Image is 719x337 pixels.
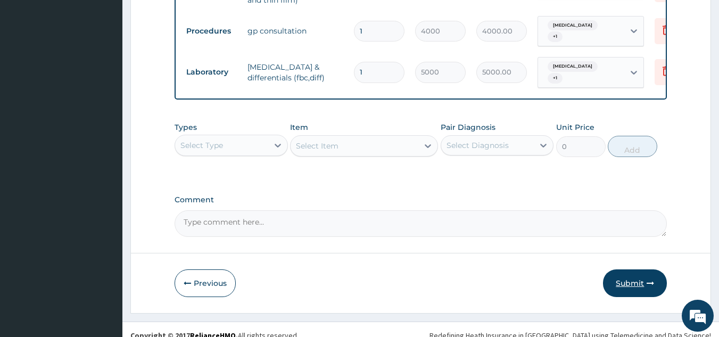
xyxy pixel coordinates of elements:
label: Pair Diagnosis [441,122,495,133]
button: Submit [603,269,667,297]
td: [MEDICAL_DATA] & differentials (fbc,diff) [242,56,349,88]
span: We're online! [62,101,147,208]
div: Select Diagnosis [447,140,509,151]
img: d_794563401_company_1708531726252_794563401 [20,53,43,80]
button: Add [608,136,657,157]
td: Procedures [181,21,242,41]
div: Chat with us now [55,60,179,73]
textarea: Type your message and hit 'Enter' [5,224,203,261]
span: [MEDICAL_DATA] [548,20,598,31]
span: + 1 [548,31,563,42]
div: Select Type [180,140,223,151]
td: gp consultation [242,20,349,42]
label: Item [290,122,308,133]
button: Previous [175,269,236,297]
span: + 1 [548,73,563,84]
label: Types [175,123,197,132]
span: [MEDICAL_DATA] [548,61,598,72]
div: Minimize live chat window [175,5,200,31]
label: Unit Price [556,122,594,133]
td: Laboratory [181,62,242,82]
label: Comment [175,195,667,204]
